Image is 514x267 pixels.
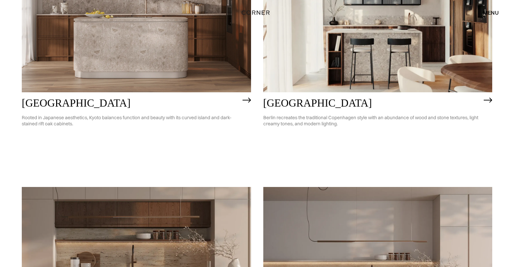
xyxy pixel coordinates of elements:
p: Berlin recreates the traditional Copenhagen style with an abundance of wood and stone textures, l... [263,109,481,132]
div: menu [483,10,499,15]
a: home [237,8,277,17]
h2: [GEOGRAPHIC_DATA] [263,97,481,109]
div: menu [476,7,499,18]
h2: [GEOGRAPHIC_DATA] [22,97,239,109]
p: Rooted in Japanese aesthetics, Kyoto balances function and beauty with its curved island and dark... [22,109,239,132]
